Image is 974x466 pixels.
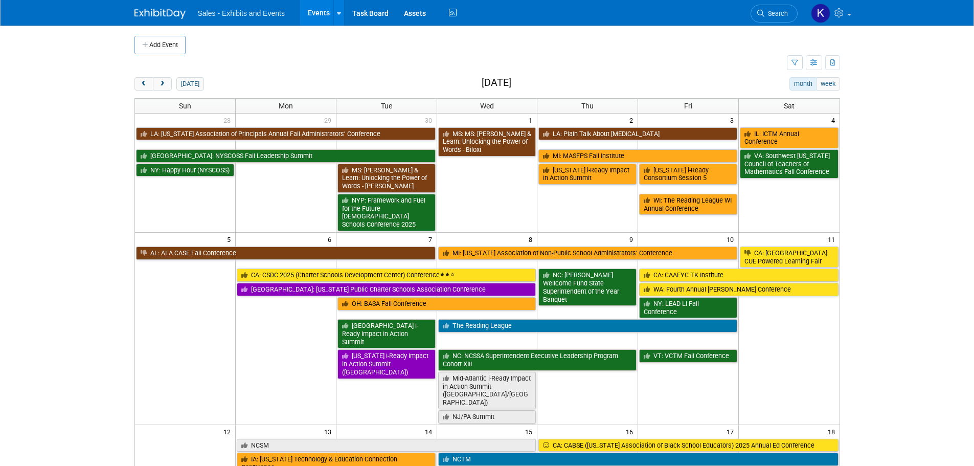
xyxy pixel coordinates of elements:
span: Thu [581,102,594,110]
span: 4 [830,114,840,126]
button: Add Event [134,36,186,54]
a: IL: ICTM Annual Conference [740,127,838,148]
a: AL: ALA CASE Fall Conference [136,247,436,260]
a: [US_STATE] i-Ready Impact in Action Summit ([GEOGRAPHIC_DATA]) [337,349,436,379]
a: VT: VCTM Fall Conference [639,349,737,363]
a: LA: [US_STATE] Association of Principals Annual Fall Administrators’ Conference [136,127,436,141]
a: CA: [GEOGRAPHIC_DATA] CUE Powered Learning Fair [740,247,838,268]
a: NCTM [438,453,839,466]
span: 7 [427,233,437,246]
span: 12 [222,425,235,438]
span: 3 [729,114,738,126]
a: LA: Plain Talk About [MEDICAL_DATA] [538,127,737,141]
a: WI: The Reading League WI Annual Conference [639,194,737,215]
span: 18 [827,425,840,438]
img: Kara Haven [811,4,830,23]
span: 6 [327,233,336,246]
span: 15 [524,425,537,438]
button: month [789,77,817,91]
a: Mid-Atlantic i-Ready Impact in Action Summit ([GEOGRAPHIC_DATA]/[GEOGRAPHIC_DATA]) [438,372,536,409]
a: OH: BASA Fall Conference [337,297,536,310]
span: 28 [222,114,235,126]
a: NC: [PERSON_NAME] Wellcome Fund State Superintendent of the Year Banquet [538,269,637,306]
button: next [153,77,172,91]
a: WA: Fourth Annual [PERSON_NAME] Conference [639,283,838,296]
h2: [DATE] [482,77,511,88]
img: ExhibitDay [134,9,186,19]
a: [US_STATE] i-Ready Impact in Action Summit [538,164,637,185]
a: Search [751,5,798,23]
span: 11 [827,233,840,246]
span: 13 [323,425,336,438]
a: NYP: Framework and Fuel for the Future [DEMOGRAPHIC_DATA] Schools Conference 2025 [337,194,436,231]
a: [GEOGRAPHIC_DATA]: [US_STATE] Public Charter Schools Association Conference [237,283,536,296]
button: [DATE] [176,77,203,91]
span: Fri [684,102,692,110]
a: [US_STATE] i-Ready Consortium Session 5 [639,164,737,185]
a: MI: MASFPS Fall Institute [538,149,737,163]
span: 17 [726,425,738,438]
button: prev [134,77,153,91]
span: Sat [784,102,795,110]
a: VA: Southwest [US_STATE] Council of Teachers of Mathematics Fall Conference [740,149,838,179]
a: The Reading League [438,319,738,332]
span: 29 [323,114,336,126]
span: 9 [628,233,638,246]
span: 30 [424,114,437,126]
a: [GEOGRAPHIC_DATA] i-Ready Impact in Action Summit [337,319,436,348]
span: Sun [179,102,191,110]
a: MS: MS: [PERSON_NAME] & Learn: Unlocking the Power of Words - Biloxi [438,127,536,157]
span: 8 [528,233,537,246]
span: 5 [226,233,235,246]
span: 10 [726,233,738,246]
a: CA: CABSE ([US_STATE] Association of Black School Educators) 2025 Annual Ed Conference [538,439,838,452]
span: 1 [528,114,537,126]
span: 2 [628,114,638,126]
span: Search [764,10,788,17]
span: 14 [424,425,437,438]
a: CA: CSDC 2025 (Charter Schools Development Center) Conference [237,269,536,282]
a: NC: NCSSA Superintendent Executive Leadership Program Cohort XIII [438,349,637,370]
a: MS: [PERSON_NAME] & Learn: Unlocking the Power of Words - [PERSON_NAME] [337,164,436,193]
a: NCSM [237,439,536,452]
a: NJ/PA Summit [438,410,536,424]
span: Mon [279,102,293,110]
span: Tue [381,102,392,110]
a: NY: Happy Hour (NYSCOSS) [136,164,234,177]
span: Wed [480,102,494,110]
button: week [816,77,840,91]
a: MI: [US_STATE] Association of Non-Public School Administrators’ Conference [438,247,738,260]
a: CA: CAAEYC TK Institute [639,269,838,282]
span: Sales - Exhibits and Events [198,9,285,17]
a: NY: LEAD LI Fall Conference [639,297,737,318]
span: 16 [625,425,638,438]
a: [GEOGRAPHIC_DATA]: NYSCOSS Fall Leadership Summit [136,149,436,163]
